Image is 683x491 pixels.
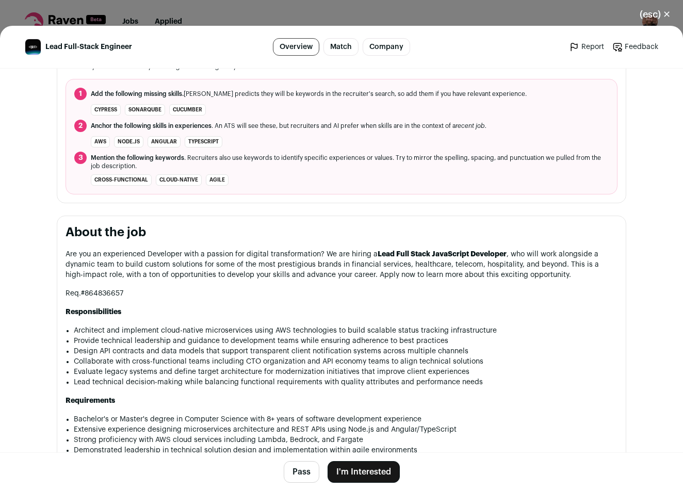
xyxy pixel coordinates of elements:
[91,174,152,186] li: cross-functional
[66,397,115,404] strong: Requirements
[25,39,41,55] img: 3d6f845862ac904a07011a147503c724edca20cf52d9df8df03dc9299e38d3bd.jpg
[74,120,87,132] span: 2
[91,91,184,97] span: Add the following missing skills.
[74,445,617,455] li: Demonstrated leadership in technical solution design and implementation within agile environments
[66,249,617,280] p: Are you an experienced Developer with a passion for digital transformation? We are hiring a , who...
[91,104,121,116] li: Cypress
[378,251,507,258] strong: Lead Full Stack JavaScript Developer
[328,461,400,483] button: I'm Interested
[74,325,617,336] li: Architect and implement cloud-native microservices using AWS technologies to build scalable statu...
[74,377,617,387] li: Lead technical decision-making while balancing functional requirements with quality attributes an...
[114,136,143,148] li: Node.js
[45,42,132,52] span: Lead Full-Stack Engineer
[66,288,617,299] p: Req.#864836657
[206,174,229,186] li: agile
[627,3,683,26] button: Close modal
[74,414,617,424] li: Bachelor's or Master's degree in Computer Science with 8+ years of software development experience
[74,336,617,346] li: Provide technical leadership and guidance to development teams while ensuring adherence to best p...
[456,123,486,129] i: recent job.
[148,136,181,148] li: Angular
[273,38,319,56] a: Overview
[74,346,617,356] li: Design API contracts and data models that support transparent client notification systems across ...
[284,461,319,483] button: Pass
[74,435,617,445] li: Strong proficiency with AWS cloud services including Lambda, Bedrock, and Fargate
[66,224,617,241] h2: About the job
[169,104,206,116] li: Cucumber
[569,42,604,52] a: Report
[91,136,110,148] li: AWS
[156,174,202,186] li: cloud-native
[74,356,617,367] li: Collaborate with cross-functional teams including CTO organization and API economy teams to align...
[74,152,87,164] span: 3
[91,90,527,98] span: [PERSON_NAME] predicts they will be keywords in the recruiter's search, so add them if you have r...
[125,104,165,116] li: SonarQube
[91,123,212,129] span: Anchor the following skills in experiences
[74,367,617,377] li: Evaluate legacy systems and define target architecture for modernization initiatives that improve...
[74,88,87,100] span: 1
[74,424,617,435] li: Extensive experience designing microservices architecture and REST APIs using Node.js and Angular...
[91,155,184,161] span: Mention the following keywords
[66,308,121,316] strong: Responsibilities
[323,38,359,56] a: Match
[363,38,410,56] a: Company
[185,136,222,148] li: TypeScript
[612,42,658,52] a: Feedback
[91,122,486,130] span: . An ATS will see these, but recruiters and AI prefer when skills are in the context of a
[91,154,609,170] span: . Recruiters also use keywords to identify specific experiences or values. Try to mirror the spel...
